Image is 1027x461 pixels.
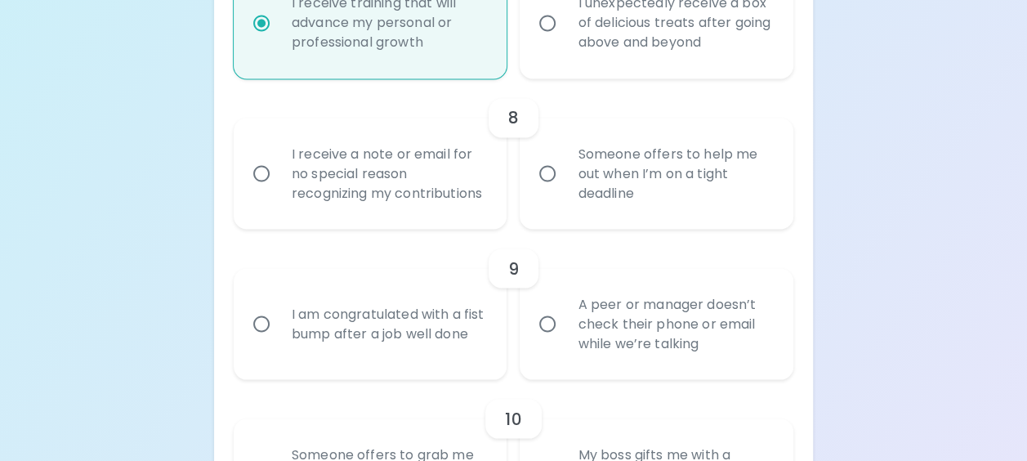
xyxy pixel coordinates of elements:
div: Someone offers to help me out when I’m on a tight deadline [565,124,784,222]
div: A peer or manager doesn’t check their phone or email while we’re talking [565,275,784,373]
div: I am congratulated with a fist bump after a job well done [279,284,498,363]
div: choice-group-check [234,78,793,229]
h6: 9 [508,255,519,281]
div: I receive a note or email for no special reason recognizing my contributions [279,124,498,222]
h6: 10 [505,405,521,432]
div: choice-group-check [234,229,793,379]
h6: 8 [508,105,519,131]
